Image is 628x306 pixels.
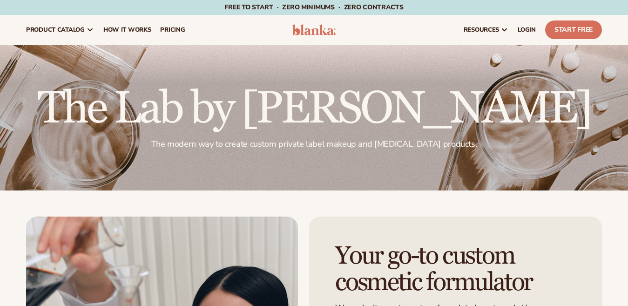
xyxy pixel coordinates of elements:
[26,87,602,131] h2: The Lab by [PERSON_NAME]
[464,26,499,34] span: resources
[103,26,151,34] span: How It Works
[26,26,85,34] span: product catalog
[335,243,576,295] h1: Your go-to custom cosmetic formulator
[545,20,602,39] a: Start Free
[224,3,403,12] span: Free to start · ZERO minimums · ZERO contracts
[160,26,185,34] span: pricing
[518,26,536,34] span: LOGIN
[292,24,336,35] img: logo
[26,139,602,150] p: The modern way to create custom private label makeup and [MEDICAL_DATA] products.
[513,15,540,45] a: LOGIN
[459,15,513,45] a: resources
[21,15,99,45] a: product catalog
[99,15,156,45] a: How It Works
[155,15,189,45] a: pricing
